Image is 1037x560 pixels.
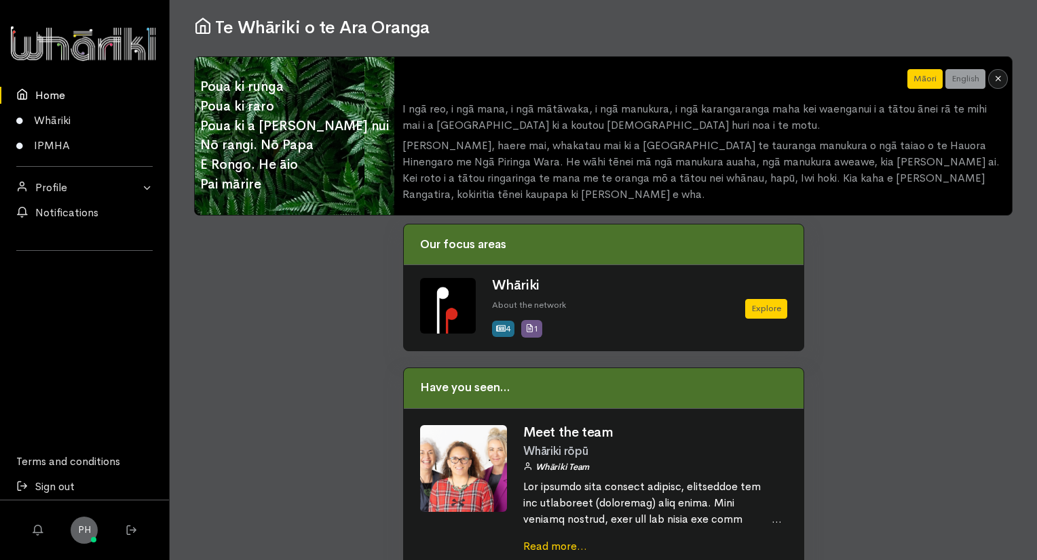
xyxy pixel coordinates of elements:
a: PH [71,517,98,544]
h1: Te Whāriki o te Ara Oranga [194,16,1013,38]
a: Explore [745,299,787,319]
span: Poua ki runga Poua ki raro Poua ki a [PERSON_NAME] nui Nō rangi. Nō Papa E Rongo. He āio Pai mārire [195,72,394,200]
a: Read more... [523,539,587,553]
button: Māori [907,69,943,89]
div: Our focus areas [404,224,804,265]
div: Have you seen... [404,368,804,409]
button: English [945,69,985,89]
p: [PERSON_NAME], haere mai, whakatau mai ki a [GEOGRAPHIC_DATA] te tauranga manukura o ngā taiao o ... [402,138,1004,203]
img: Whariki%20Icon_Icon_Tile.png [420,278,476,334]
a: Whāriki [492,277,540,294]
p: I ngā reo, i ngā mana, i ngā mātāwaka, i ngā manukura, i ngā karangaranga maha kei waenganui i a ... [402,101,1004,134]
iframe: LinkedIn Embedded Content [84,269,85,270]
